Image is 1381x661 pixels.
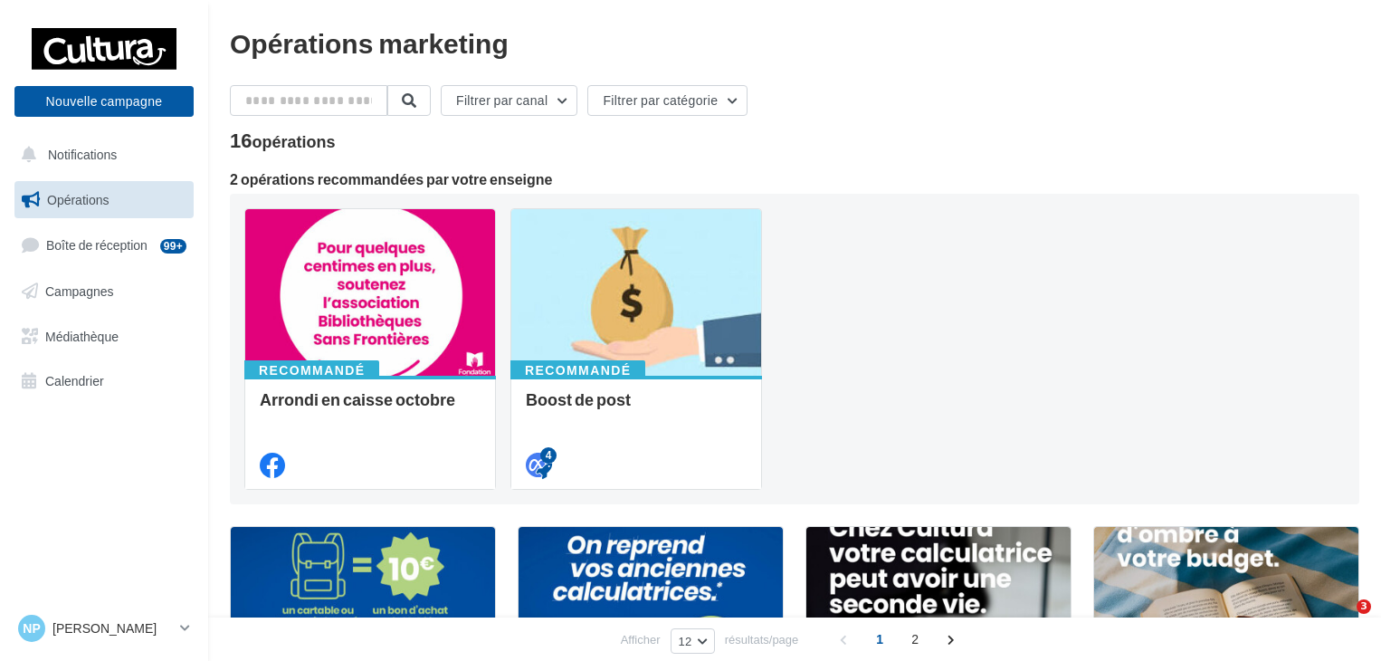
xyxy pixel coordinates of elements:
button: Filtrer par canal [441,85,577,116]
iframe: Intercom live chat [1319,599,1363,643]
div: Opérations marketing [230,29,1359,56]
div: Recommandé [244,360,379,380]
div: Boost de post [526,390,747,426]
div: 99+ [160,239,186,254]
span: Campagnes [45,283,114,299]
span: Afficher [621,631,661,648]
div: opérations [252,133,335,149]
button: Notifications [11,136,190,174]
span: 12 [679,634,692,648]
span: Médiathèque [45,328,119,343]
button: 12 [671,628,715,654]
div: 16 [230,130,336,150]
a: NP [PERSON_NAME] [14,611,194,646]
a: Calendrier [11,362,197,400]
div: 4 [540,447,557,464]
div: Recommandé [510,360,645,380]
span: résultats/page [725,631,799,648]
button: Nouvelle campagne [14,86,194,117]
div: 2 opérations recommandées par votre enseigne [230,172,1359,187]
div: Arrondi en caisse octobre [260,390,481,426]
span: Boîte de réception [46,237,148,253]
a: Médiathèque [11,318,197,356]
span: Notifications [48,147,117,162]
span: 2 [900,625,929,654]
span: NP [23,619,40,637]
a: Opérations [11,181,197,219]
a: Boîte de réception99+ [11,225,197,264]
span: Opérations [47,192,109,207]
p: [PERSON_NAME] [52,619,173,637]
span: 1 [865,625,894,654]
button: Filtrer par catégorie [587,85,748,116]
span: Calendrier [45,373,104,388]
a: Campagnes [11,273,197,311]
span: 3 [1357,599,1371,614]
